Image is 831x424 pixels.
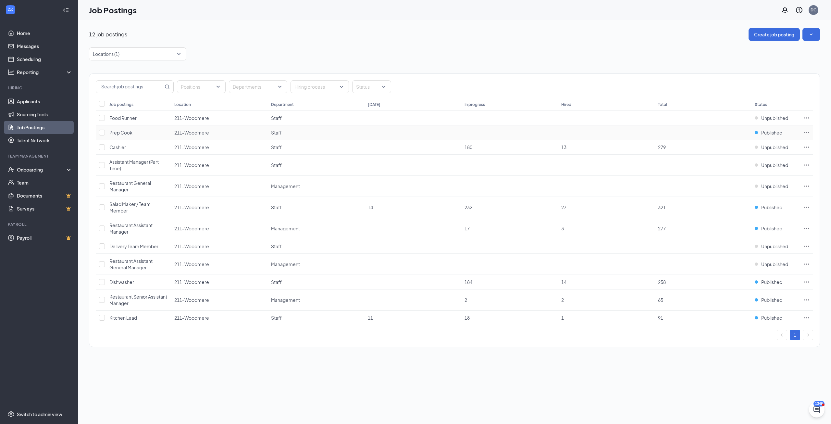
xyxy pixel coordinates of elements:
span: 11 [368,315,373,321]
span: Delivery Team Member [109,243,158,249]
span: Published [761,225,782,232]
span: Staff [271,130,282,135]
td: 211-Woodmere [171,111,268,125]
div: Payroll [8,222,71,227]
svg: WorkstreamLogo [7,6,14,13]
button: right [803,330,813,340]
span: Restaurant Assistant Manager [109,222,153,235]
span: 14 [561,279,566,285]
div: Hiring [8,85,71,91]
a: Talent Network [17,134,72,147]
svg: MagnifyingGlass [165,84,170,89]
button: left [777,330,787,340]
span: 17 [465,225,470,231]
span: 258 [658,279,666,285]
span: 184 [465,279,472,285]
svg: Ellipses [803,315,810,321]
th: Status [751,98,800,111]
svg: Notifications [781,6,789,14]
td: 211-Woodmere [171,275,268,289]
span: Prep Cook [109,130,132,135]
span: Staff [271,315,282,321]
span: 211-Woodmere [174,183,209,189]
span: Unpublished [761,115,788,121]
td: 211-Woodmere [171,197,268,218]
span: 3 [561,225,564,231]
span: 91 [658,315,663,321]
svg: Ellipses [803,297,810,303]
svg: Settings [8,411,14,418]
span: 2 [465,297,467,303]
p: 12 job postings [89,31,127,38]
span: 211-Woodmere [174,261,209,267]
span: Staff [271,144,282,150]
span: 211-Woodmere [174,243,209,249]
span: Unpublished [761,183,788,189]
td: Staff [268,125,365,140]
td: Staff [268,111,365,125]
span: Assistant Manager (Part Time) [109,159,159,171]
button: SmallChevronDown [802,28,820,41]
span: 277 [658,225,666,231]
td: 211-Woodmere [171,254,268,275]
td: Staff [268,197,365,218]
span: Published [761,129,782,136]
span: 279 [658,144,666,150]
td: Staff [268,311,365,325]
span: 211-Woodmere [174,297,209,303]
svg: Ellipses [803,115,810,121]
span: 180 [465,144,472,150]
a: DocumentsCrown [17,189,72,202]
svg: Ellipses [803,183,810,189]
span: Staff [271,115,282,121]
span: left [780,333,784,337]
a: PayrollCrown [17,231,72,244]
span: 211-Woodmere [174,225,209,231]
span: Published [761,204,782,211]
th: In progress [461,98,558,111]
span: 232 [465,204,472,210]
span: Staff [271,279,282,285]
td: Management [268,218,365,239]
span: 211-Woodmere [174,162,209,168]
div: Job postings [109,102,133,107]
td: Management [268,176,365,197]
span: Management [271,183,300,189]
svg: Ellipses [803,144,810,150]
span: Staff [271,162,282,168]
span: 211-Woodmere [174,279,209,285]
span: Management [271,297,300,303]
svg: UserCheck [8,166,14,173]
span: Salad Maker / Team Member [109,201,151,213]
span: Restaurant Senior Assistant Manager [109,294,167,306]
td: Management [268,289,365,311]
span: right [806,333,810,337]
span: Unpublished [761,144,788,150]
td: 211-Woodmere [171,239,268,254]
td: 211-Woodmere [171,311,268,325]
span: Dishwasher [109,279,134,285]
div: 1348 [813,401,825,406]
td: Staff [268,239,365,254]
svg: Ellipses [803,279,810,285]
span: Published [761,315,782,321]
td: 211-Woodmere [171,176,268,197]
span: Unpublished [761,162,788,168]
th: [DATE] [365,98,461,111]
span: 13 [561,144,566,150]
span: Published [761,297,782,303]
li: Next Page [803,330,813,340]
div: Team Management [8,153,71,159]
th: Hired [558,98,655,111]
svg: Ellipses [803,261,810,267]
div: Reporting [17,69,73,75]
span: Unpublished [761,243,788,250]
div: Switch to admin view [17,411,62,418]
span: Management [271,225,300,231]
svg: Collapse [63,7,69,13]
a: Home [17,27,72,40]
span: Management [271,261,300,267]
td: 211-Woodmere [171,155,268,176]
span: Food Runner [109,115,137,121]
span: 27 [561,204,566,210]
